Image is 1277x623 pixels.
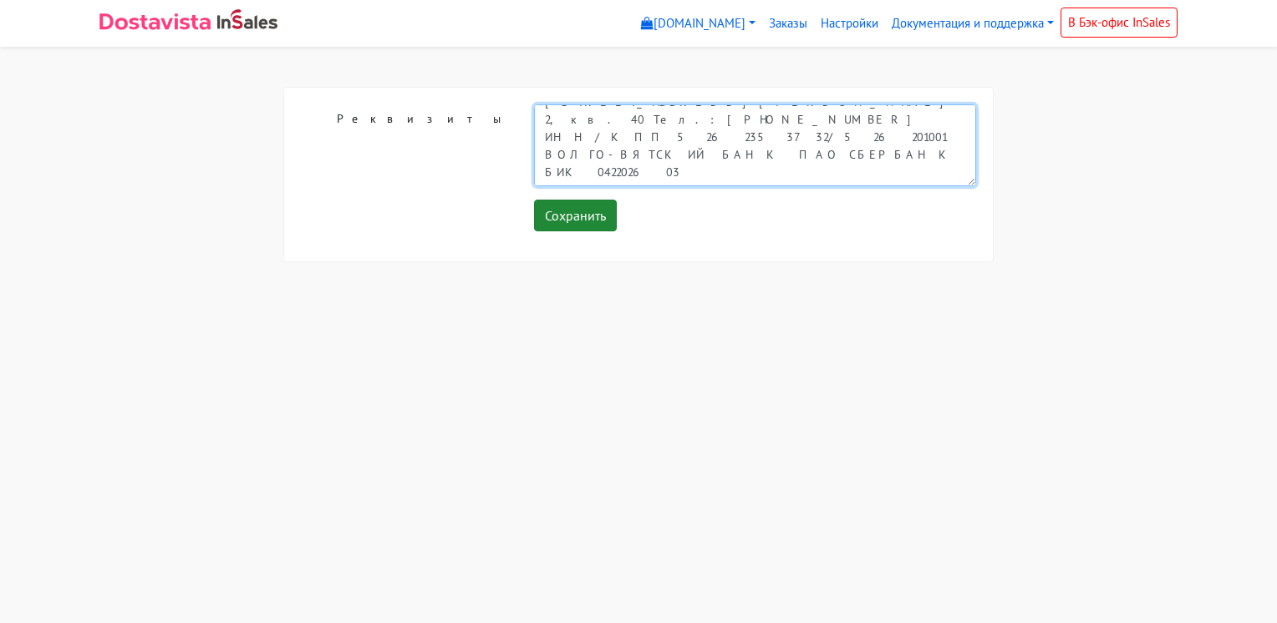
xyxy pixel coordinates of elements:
[534,104,976,186] textarea: Общество с ограниченной ответственностью «ВИАРТ» Адрес: 603106, [GEOGRAPHIC_DATA], г. [STREET_ADD...
[634,8,762,40] a: [DOMAIN_NAME]
[534,200,617,231] input: Сохранить
[99,13,211,30] img: Dostavista - срочная курьерская служба доставки
[814,8,885,40] a: Настройки
[762,8,814,40] a: Заказы
[288,104,521,186] label: Реквизиты
[885,8,1061,40] a: Документация и поддержка
[217,9,277,29] img: InSales
[1061,8,1178,38] a: В Бэк-офис InSales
